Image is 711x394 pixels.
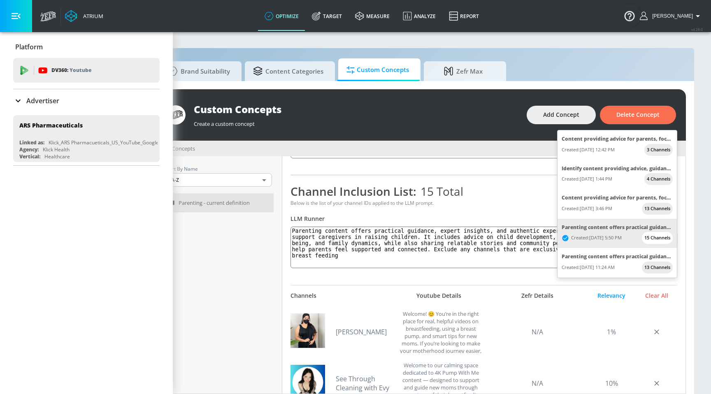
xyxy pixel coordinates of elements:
button: Open Resource Center [618,4,641,27]
div: This is the active iteration [562,234,569,242]
div: Content providing advice for parents, focusing on parenting strategies [562,134,673,144]
span: Created: [DATE] 12:42 PM [562,145,615,155]
div: Parenting content offers practical guidance, expert insights, and authentic experiences to suppor... [562,252,673,262]
span: Created: [DATE] 5:50 PM [571,233,622,243]
div: Content providing advice for parents, focusing on parenting strategies. [562,193,673,203]
div: Parenting content offers practical guidance, expert insights, and authentic experiences to suppor... [562,223,673,232]
div: 3 Channels [644,144,673,156]
div: 13 Channels [642,203,673,215]
span: Created: [DATE] 1:44 PM [562,174,612,184]
div: 4 Channels [644,173,673,185]
span: Created: [DATE] 11:24 AM [562,263,615,272]
div: Identify content providing advice, guidance, or insights for parents or expectant mothers, focusi... [562,164,673,174]
div: 15 Channels [642,232,673,244]
div: 13 Channels [642,262,673,273]
span: Created: [DATE] 3:46 PM [562,204,612,213]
